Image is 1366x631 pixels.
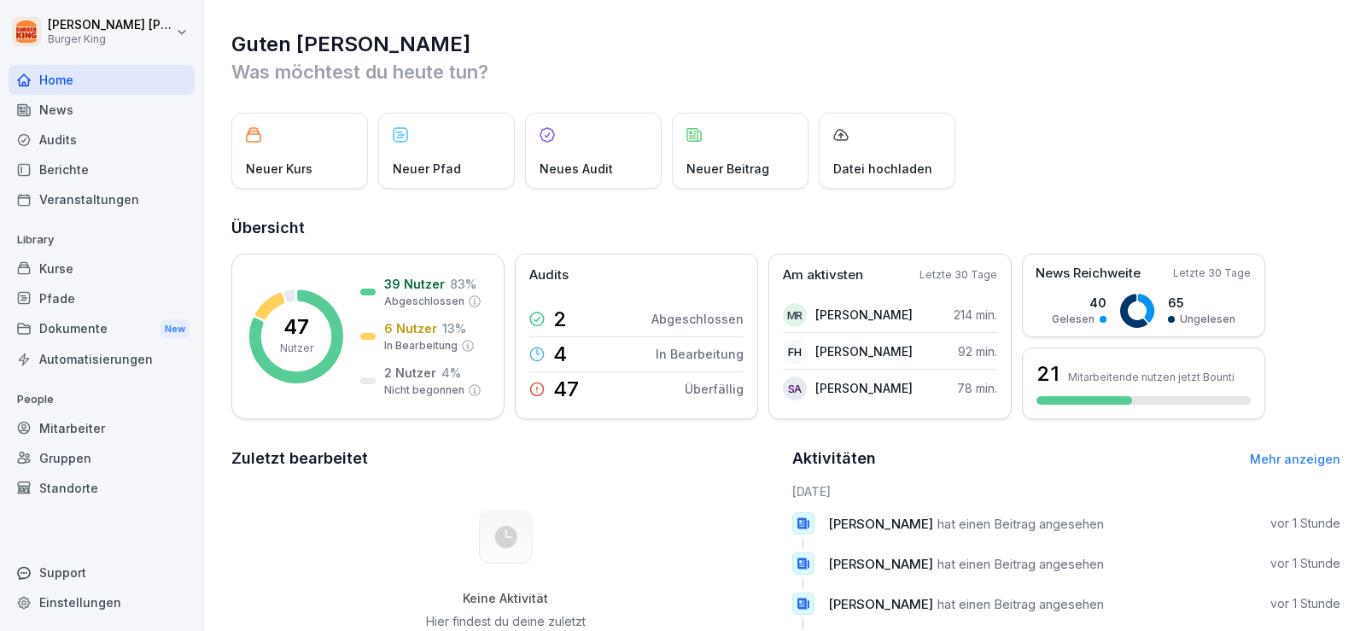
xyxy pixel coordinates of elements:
[9,184,195,214] a: Veranstaltungen
[9,155,195,184] a: Berichte
[529,266,569,285] p: Audits
[9,443,195,473] a: Gruppen
[231,216,1340,240] h2: Übersicht
[937,556,1104,572] span: hat einen Beitrag angesehen
[1180,312,1235,327] p: Ungelesen
[540,160,613,178] p: Neues Audit
[686,160,769,178] p: Neuer Beitrag
[246,160,312,178] p: Neuer Kurs
[783,266,863,285] p: Am aktivsten
[393,160,461,178] p: Neuer Pfad
[384,364,436,382] p: 2 Nutzer
[828,596,933,612] span: [PERSON_NAME]
[1270,555,1340,572] p: vor 1 Stunde
[419,591,592,606] h5: Keine Aktivität
[9,283,195,313] a: Pfade
[958,342,997,360] p: 92 min.
[828,516,933,532] span: [PERSON_NAME]
[9,125,195,155] a: Audits
[1052,312,1095,327] p: Gelesen
[9,254,195,283] a: Kurse
[919,267,997,283] p: Letzte 30 Tage
[792,482,1341,500] h6: [DATE]
[9,473,195,503] a: Standorte
[9,65,195,95] a: Home
[792,447,876,470] h2: Aktivitäten
[1173,266,1251,281] p: Letzte 30 Tage
[384,275,445,293] p: 39 Nutzer
[231,31,1340,58] h1: Guten [PERSON_NAME]
[783,303,807,327] div: MR
[9,95,195,125] a: News
[9,386,195,413] p: People
[384,383,464,398] p: Nicht begonnen
[450,275,476,293] p: 83 %
[1270,515,1340,532] p: vor 1 Stunde
[1036,264,1141,283] p: News Reichweite
[48,33,172,45] p: Burger King
[1052,294,1106,312] p: 40
[161,319,190,339] div: New
[231,447,780,470] h2: Zuletzt bearbeitet
[9,344,195,374] a: Automatisierungen
[442,319,466,337] p: 13 %
[833,160,932,178] p: Datei hochladen
[1270,595,1340,612] p: vor 1 Stunde
[651,310,744,328] p: Abgeschlossen
[231,58,1340,85] p: Was möchtest du heute tun?
[441,364,461,382] p: 4 %
[954,306,997,324] p: 214 min.
[685,380,744,398] p: Überfällig
[957,379,997,397] p: 78 min.
[9,558,195,587] div: Support
[937,596,1104,612] span: hat einen Beitrag angesehen
[553,309,567,330] p: 2
[9,313,195,345] div: Dokumente
[1036,359,1060,389] h3: 21
[783,340,807,364] div: FH
[9,413,195,443] a: Mitarbeiter
[9,226,195,254] p: Library
[280,341,313,356] p: Nutzer
[553,379,579,400] p: 47
[384,319,437,337] p: 6 Nutzer
[384,338,458,353] p: In Bearbeitung
[9,587,195,617] a: Einstellungen
[553,344,567,365] p: 4
[828,556,933,572] span: [PERSON_NAME]
[48,18,172,32] p: [PERSON_NAME] [PERSON_NAME]
[815,342,913,360] p: [PERSON_NAME]
[937,516,1104,532] span: hat einen Beitrag angesehen
[656,345,744,363] p: In Bearbeitung
[815,379,913,397] p: [PERSON_NAME]
[1068,371,1235,383] p: Mitarbeitende nutzen jetzt Bounti
[384,294,464,309] p: Abgeschlossen
[1250,452,1340,466] a: Mehr anzeigen
[1168,294,1235,312] p: 65
[783,377,807,400] div: SA
[283,317,309,337] p: 47
[9,313,195,345] a: DokumenteNew
[815,306,913,324] p: [PERSON_NAME]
